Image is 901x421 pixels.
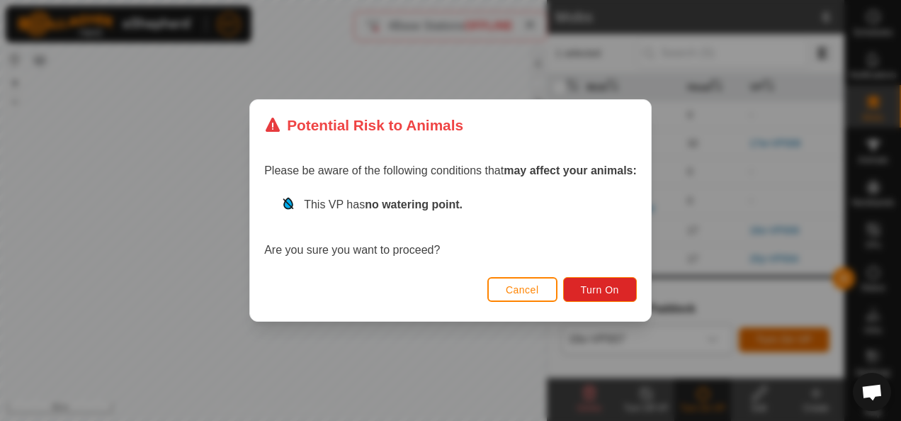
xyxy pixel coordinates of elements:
[365,198,463,211] strong: no watering point.
[581,284,619,296] span: Turn On
[264,114,463,136] div: Potential Risk to Animals
[506,284,539,296] span: Cancel
[853,373,891,411] div: Open chat
[264,196,637,259] div: Are you sure you want to proceed?
[304,198,463,211] span: This VP has
[264,164,637,176] span: Please be aware of the following conditions that
[487,277,557,302] button: Cancel
[504,164,637,176] strong: may affect your animals:
[563,277,637,302] button: Turn On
